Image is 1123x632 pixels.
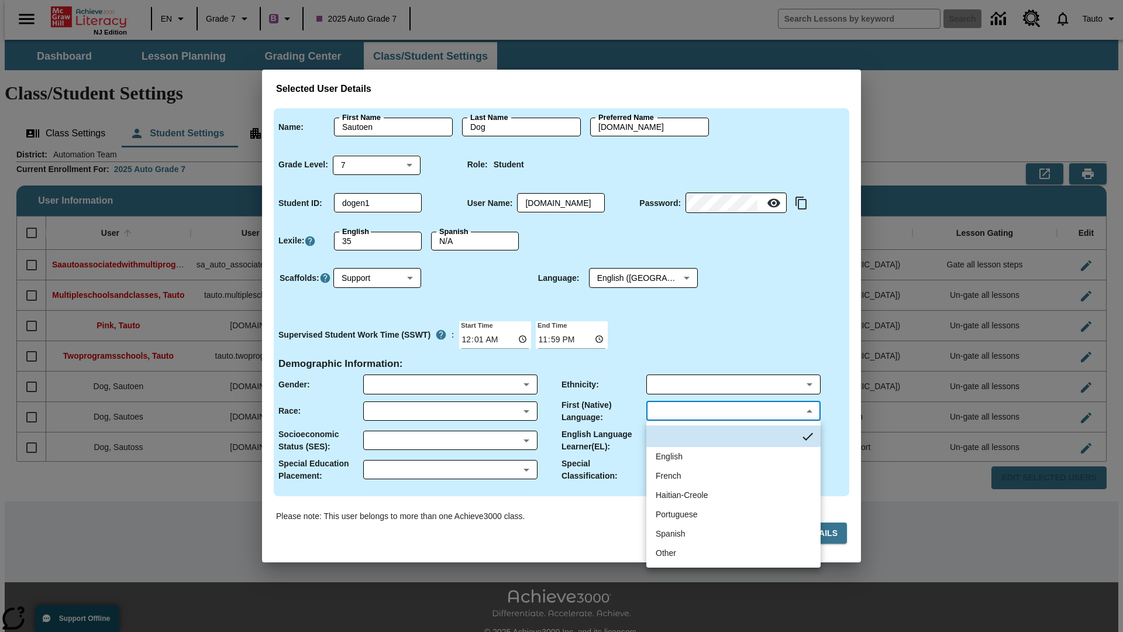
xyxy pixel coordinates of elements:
div: Portuguese [656,509,698,521]
li: French [646,466,821,486]
div: Other [656,547,676,559]
div: English [656,451,683,463]
li: English [646,447,821,466]
li: Other [646,544,821,563]
div: Spanish [656,528,685,540]
div: French [656,470,681,482]
li: Haitian-Creole [646,486,821,505]
li: No Item Selected [646,425,821,447]
li: Portuguese [646,505,821,524]
div: Haitian-Creole [656,489,708,502]
li: Spanish [646,524,821,544]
